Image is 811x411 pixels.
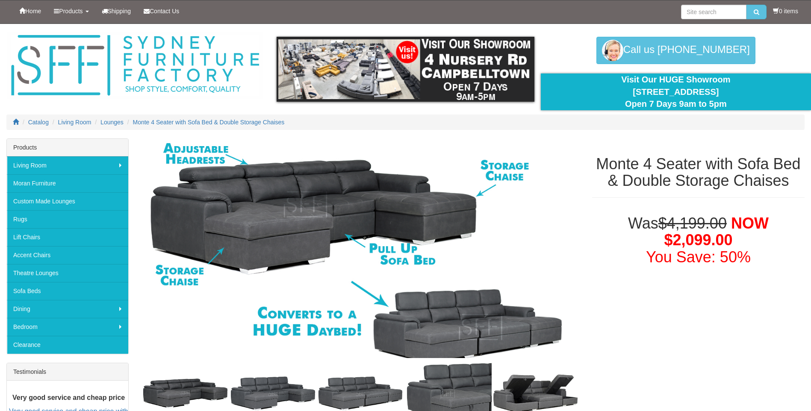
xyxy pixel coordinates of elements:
[7,174,128,192] a: Moran Furniture
[95,0,138,22] a: Shipping
[7,228,128,246] a: Lift Chairs
[7,192,128,210] a: Custom Made Lounges
[7,139,128,156] div: Products
[592,156,805,189] h1: Monte 4 Seater with Sofa Bed & Double Storage Chaises
[13,0,47,22] a: Home
[133,119,285,126] a: Monte 4 Seater with Sofa Bed & Double Storage Chaises
[658,214,727,232] del: $4,199.00
[773,7,798,15] li: 0 items
[7,264,128,282] a: Theatre Lounges
[7,363,128,381] div: Testimonials
[25,8,41,15] span: Home
[7,156,128,174] a: Living Room
[7,32,263,99] img: Sydney Furniture Factory
[681,5,746,19] input: Site search
[150,8,179,15] span: Contact Us
[646,248,751,266] font: You Save: 50%
[28,119,49,126] a: Catalog
[7,282,128,300] a: Sofa Beds
[137,0,186,22] a: Contact Us
[7,300,128,318] a: Dining
[47,0,95,22] a: Products
[592,215,805,266] h1: Was
[7,246,128,264] a: Accent Chairs
[108,8,131,15] span: Shipping
[7,336,128,354] a: Clearance
[100,119,124,126] a: Lounges
[7,318,128,336] a: Bedroom
[59,8,83,15] span: Products
[7,210,128,228] a: Rugs
[12,394,125,401] b: Very good service and cheap price
[58,119,91,126] a: Living Room
[547,73,805,110] div: Visit Our HUGE Showroom [STREET_ADDRESS] Open 7 Days 9am to 5pm
[277,37,534,102] img: showroom.gif
[664,214,768,249] span: NOW $2,099.00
